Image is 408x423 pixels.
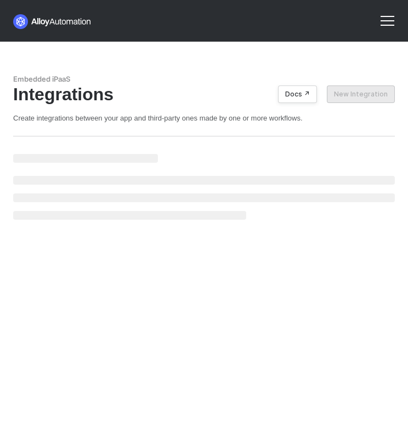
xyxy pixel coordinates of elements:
a: logo [13,3,92,38]
div: Integrations [13,84,395,105]
div: Create integrations between your app and third-party ones made by one or more workflows. [13,113,395,123]
img: logo [13,14,92,29]
div: Embedded iPaaS [13,75,395,84]
div: Docs ↗ [285,90,310,99]
button: Docs ↗ [278,85,317,103]
button: New Integration [327,85,395,103]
